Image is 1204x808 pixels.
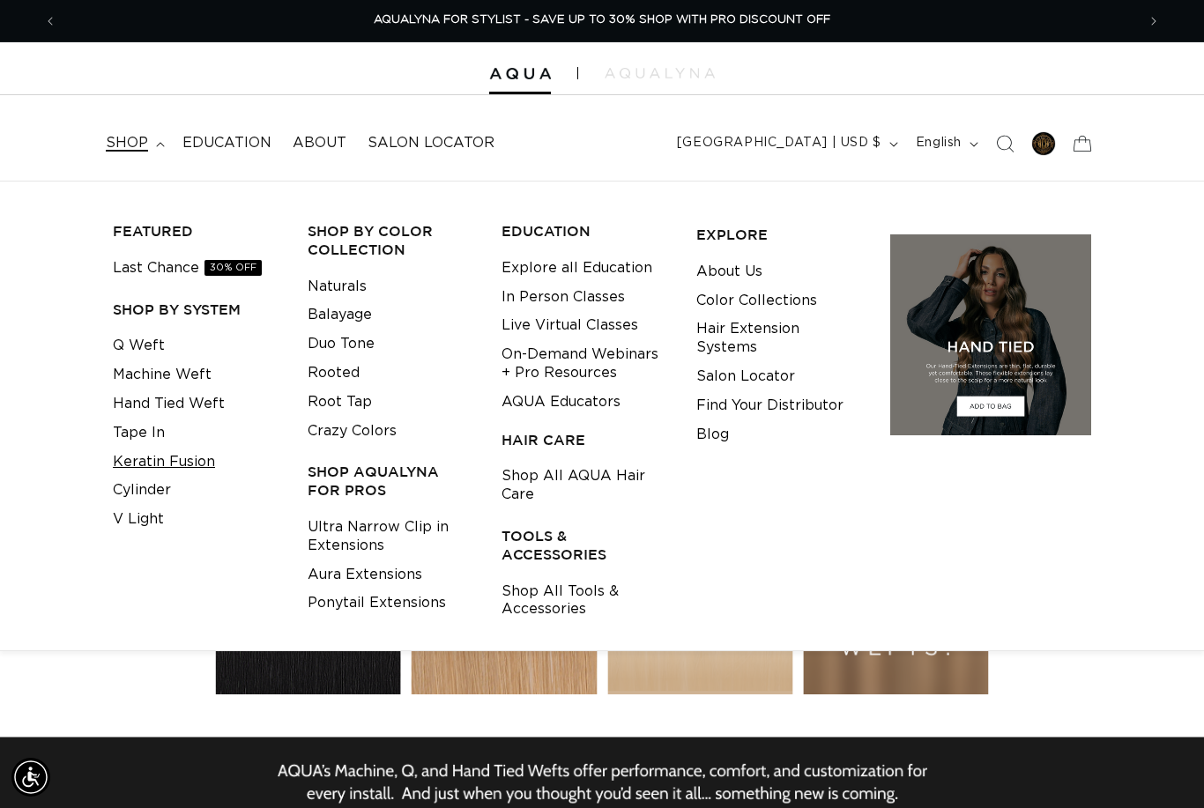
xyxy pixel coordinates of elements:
button: English [905,127,985,160]
a: Education [172,123,282,163]
a: AQUA Educators [502,388,621,417]
button: Previous announcement [31,4,70,38]
span: English [916,134,962,152]
span: shop [106,134,148,152]
span: Education [182,134,271,152]
a: Salon Locator [696,362,795,391]
a: About Us [696,257,762,286]
a: Rooted [308,359,360,388]
summary: shop [95,123,172,163]
a: Color Collections [696,286,817,315]
a: Shop All AQUA Hair Care [502,462,669,509]
iframe: Chat Widget [1116,723,1204,808]
a: Ponytail Extensions [308,589,446,618]
a: Last Chance30% OFF [113,254,262,283]
a: Machine Weft [113,360,212,389]
a: Find Your Distributor [696,391,844,420]
a: Root Tap [308,388,372,417]
h3: FEATURED [113,222,280,241]
h3: EDUCATION [502,222,669,241]
span: AQUALYNA FOR STYLIST - SAVE UP TO 30% SHOP WITH PRO DISCOUNT OFF [374,14,830,26]
h3: EXPLORE [696,226,864,244]
a: Q Weft [113,331,165,360]
a: Salon Locator [357,123,505,163]
span: Salon Locator [368,134,494,152]
a: Duo Tone [308,330,375,359]
a: Balayage [308,300,372,330]
h3: HAIR CARE [502,431,669,449]
a: Cylinder [113,476,171,505]
a: Crazy Colors [308,417,397,446]
a: Blog [696,420,729,449]
span: About [293,134,346,152]
a: Naturals [308,272,367,301]
a: Keratin Fusion [113,448,215,477]
h3: Shop AquaLyna for Pros [308,463,475,500]
a: Hand Tied Weft [113,389,225,419]
a: Hair Extension Systems [696,315,864,362]
div: Accessibility Menu [11,758,50,797]
a: Tape In [113,419,165,448]
button: Next announcement [1134,4,1173,38]
img: Aqua Hair Extensions [489,68,551,80]
a: About [282,123,357,163]
button: [GEOGRAPHIC_DATA] | USD $ [666,127,905,160]
a: In Person Classes [502,283,625,312]
h3: TOOLS & ACCESSORIES [502,527,669,564]
h3: SHOP BY SYSTEM [113,300,280,319]
h3: Shop by Color Collection [308,222,475,259]
a: Ultra Narrow Clip in Extensions [308,513,475,560]
img: aqualyna.com [605,68,715,78]
span: [GEOGRAPHIC_DATA] | USD $ [677,134,881,152]
a: Aura Extensions [308,560,422,589]
a: Live Virtual Classes [502,311,638,340]
a: Explore all Education [502,254,652,283]
summary: Search [985,124,1024,163]
a: On-Demand Webinars + Pro Resources [502,340,669,388]
span: 30% OFF [204,260,262,276]
a: Shop All Tools & Accessories [502,577,669,625]
a: V Light [113,505,164,534]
